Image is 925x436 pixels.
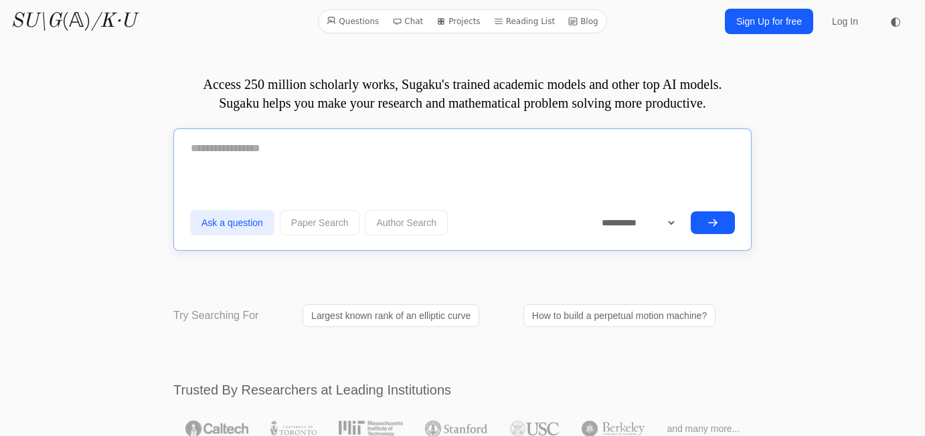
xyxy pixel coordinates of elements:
a: How to build a perpetual motion machine? [523,304,716,327]
a: Sign Up for free [725,9,813,34]
span: and many more... [667,422,740,435]
a: Chat [387,13,428,30]
a: Questions [321,13,384,30]
a: Log In [824,9,866,33]
button: ◐ [882,8,909,35]
i: /K·U [91,11,136,31]
a: SU\G(𝔸)/K·U [11,9,136,33]
span: ◐ [890,15,901,27]
a: Largest known rank of an elliptic curve [303,304,479,327]
p: Access 250 million scholarly works, Sugaku's trained academic models and other top AI models. Sug... [173,75,752,112]
h2: Trusted By Researchers at Leading Institutions [173,380,752,399]
button: Author Search [365,210,448,235]
a: Reading List [489,13,561,30]
p: Try Searching For [173,308,258,324]
button: Paper Search [280,210,360,235]
i: SU\G [11,11,62,31]
a: Projects [431,13,485,30]
button: Ask a question [190,210,274,235]
a: Blog [563,13,604,30]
